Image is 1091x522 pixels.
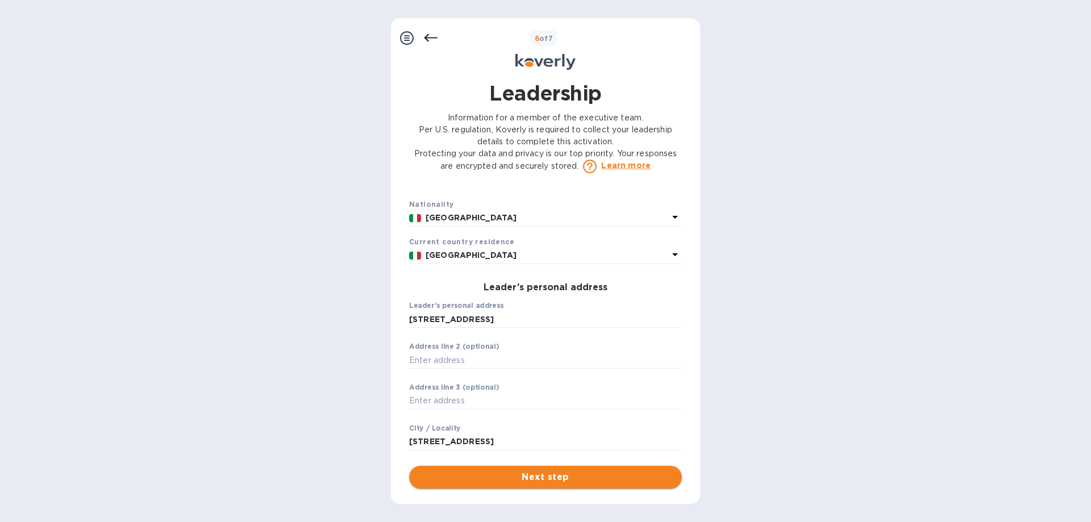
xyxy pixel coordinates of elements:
[409,344,499,350] label: Address line 2 (optional)
[409,237,514,246] b: Current country residence
[489,79,601,107] h1: Leadership
[409,433,682,450] input: Enter city / locality
[409,311,682,328] input: Enter address
[409,112,682,173] p: Information for a member of the executive team. Per U.S. regulation, Koverly is required to colle...
[409,385,499,391] label: Address line 3 (optional)
[601,160,651,171] a: Learn more
[426,213,517,222] b: [GEOGRAPHIC_DATA]
[426,250,517,260] b: [GEOGRAPHIC_DATA]
[409,252,421,260] img: IT
[409,200,453,208] b: Nationality
[535,34,553,43] b: of 7
[409,303,503,310] label: Leader’s personal address
[409,466,682,488] button: Next step
[418,470,673,484] span: Next step
[409,425,461,432] label: City / Locality
[409,214,421,222] img: IT
[409,352,682,369] input: Enter address
[409,282,682,293] h3: Leader’s personal address
[409,392,682,410] input: Enter address
[535,34,539,43] span: 6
